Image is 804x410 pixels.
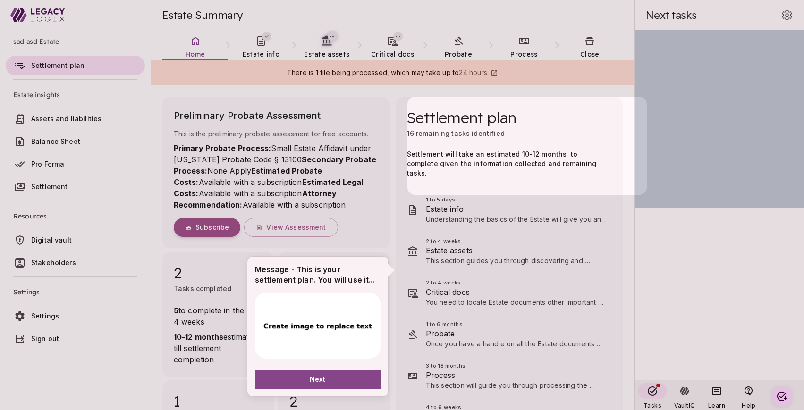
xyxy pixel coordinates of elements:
span: Next [310,374,326,384]
span: Settlement plan [407,108,516,127]
div: Message - This is your settlement plan. You will use it... [255,264,381,285]
button: Next [255,370,381,389]
div: 1 to 5 daysEstate infoUnderstanding the basics of the Estate will give you an early perspective o... [396,189,623,231]
span: Settlement will take an estimated 10-12 months to complete given the information collected and re... [407,150,599,177]
span: 16 remaining tasks identified [407,129,505,137]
